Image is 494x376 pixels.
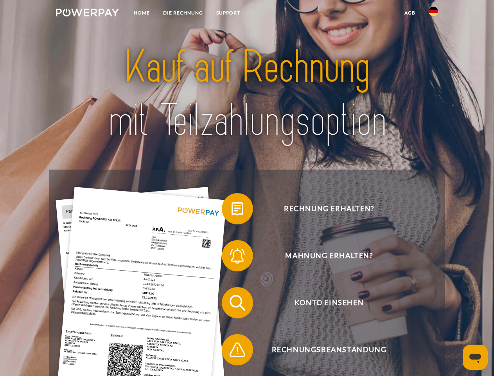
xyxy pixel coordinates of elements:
img: title-powerpay_de.svg [75,38,419,150]
button: Rechnung erhalten? [222,193,425,224]
iframe: Schaltfläche zum Öffnen des Messaging-Fensters [463,345,488,370]
button: Konto einsehen [222,287,425,318]
button: Rechnungsbeanstandung [222,334,425,365]
span: Konto einsehen [233,287,425,318]
a: agb [398,6,422,20]
img: qb_search.svg [228,293,247,313]
img: logo-powerpay-white.svg [56,9,119,16]
img: qb_bill.svg [228,199,247,219]
img: de [429,7,438,16]
a: SUPPORT [210,6,247,20]
img: qb_bell.svg [228,246,247,266]
img: qb_warning.svg [228,340,247,360]
span: Rechnungsbeanstandung [233,334,425,365]
span: Rechnung erhalten? [233,193,425,224]
a: DIE RECHNUNG [156,6,210,20]
button: Mahnung erhalten? [222,240,425,271]
span: Mahnung erhalten? [233,240,425,271]
a: Home [127,6,156,20]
